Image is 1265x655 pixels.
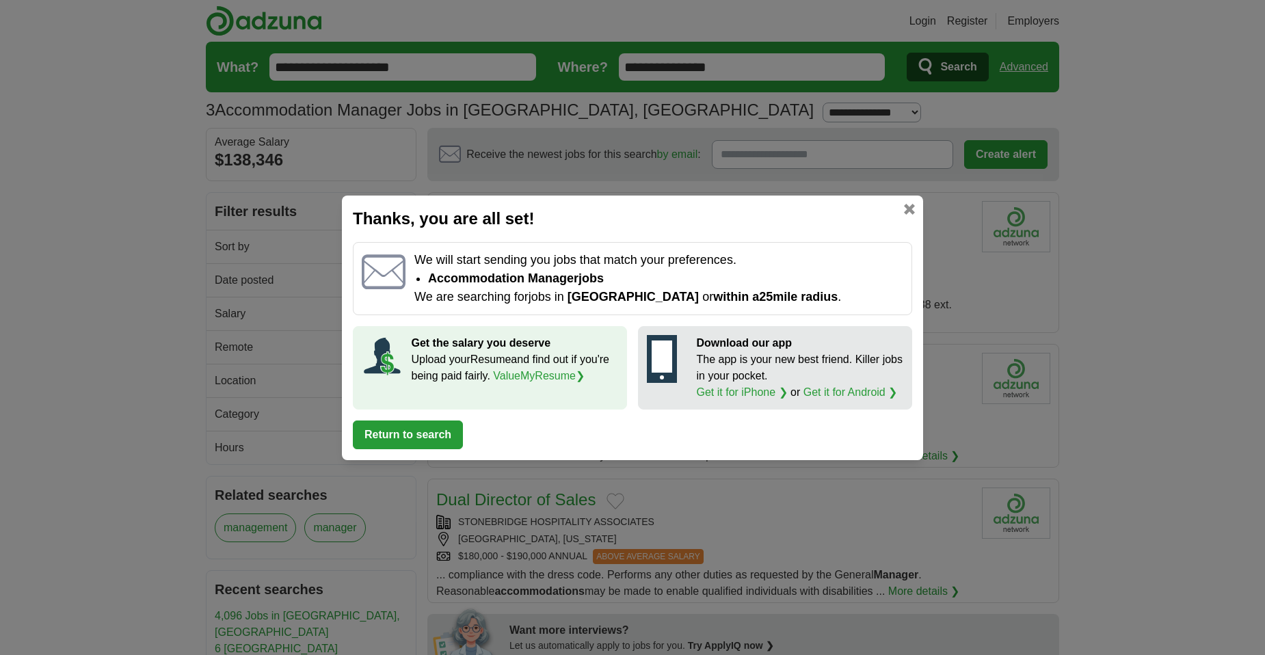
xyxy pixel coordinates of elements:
[353,420,463,449] button: Return to search
[414,288,903,306] p: We are searching for jobs in or .
[568,290,699,304] span: [GEOGRAPHIC_DATA]
[713,290,838,304] span: within a 25 mile radius
[414,251,903,269] p: We will start sending you jobs that match your preferences.
[697,351,904,401] p: The app is your new best friend. Killer jobs in your pocket. or
[697,335,904,351] p: Download our app
[428,269,903,288] li: Accommodation Manager jobs
[353,206,912,231] h2: Thanks, you are all set!
[412,351,619,384] p: Upload your Resume and find out if you're being paid fairly.
[493,370,585,382] a: ValueMyResume❯
[697,386,788,398] a: Get it for iPhone ❯
[412,335,619,351] p: Get the salary you deserve
[803,386,898,398] a: Get it for Android ❯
